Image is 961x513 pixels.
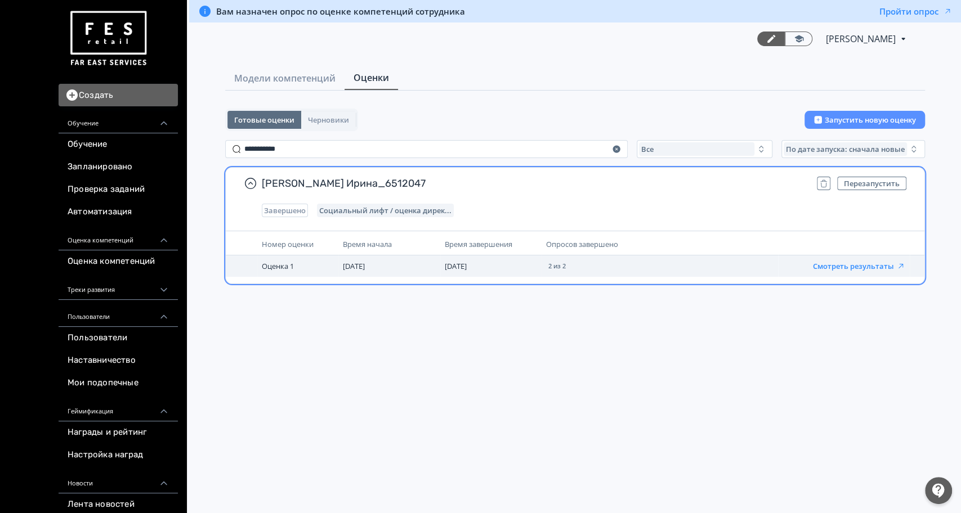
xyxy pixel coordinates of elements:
span: 2 из 2 [548,263,566,269]
span: Черновики [308,115,349,124]
img: https://files.teachbase.ru/system/account/57463/logo/medium-936fc5084dd2c598f50a98b9cbe0469a.png [68,7,149,70]
a: Переключиться в режим ученика [785,31,812,46]
a: Обучение [59,133,178,156]
span: Готовые оценки [234,115,294,124]
span: Социальный лифт / оценка директора магазина [319,206,452,215]
div: Пользователи [59,300,178,327]
span: [PERSON_NAME] Ирина_6512047 [262,177,808,190]
span: По дате запуска: сначала новые [786,145,905,154]
span: Номер оценки [262,239,314,249]
span: Оценки [354,71,389,84]
span: Завершено [264,206,306,215]
button: Запустить новую оценку [804,111,925,129]
button: Создать [59,84,178,106]
a: Пользователи [59,327,178,349]
div: Треки развития [59,273,178,300]
span: Оценка 1 [262,261,294,271]
div: Геймификация [59,394,178,421]
span: Время начала [343,239,392,249]
a: Автоматизация [59,201,178,223]
a: Награды и рейтинг [59,421,178,444]
a: Проверка заданий [59,178,178,201]
a: Наставничество [59,349,178,372]
div: Новости [59,466,178,493]
button: Черновики [301,111,356,129]
button: По дате запуска: сначала новые [781,140,925,158]
div: Оценка компетенций [59,223,178,250]
button: Пройти опрос [879,6,952,17]
a: Мои подопечные [59,372,178,394]
button: Все [637,140,772,158]
span: Светлана Илюхина [826,32,897,46]
button: Готовые оценки [227,111,301,129]
span: [DATE] [343,261,365,271]
button: Перезапустить [837,177,906,190]
span: Все [641,145,654,154]
a: Смотреть результаты [813,260,905,271]
a: Оценка компетенций [59,250,178,273]
span: [DATE] [445,261,467,271]
div: Обучение [59,106,178,133]
span: Вам назначен опрос по оценке компетенций сотрудника [216,6,465,17]
span: Время завершения [445,239,512,249]
a: Настройка наград [59,444,178,466]
button: Смотреть результаты [813,262,905,271]
a: Запланировано [59,156,178,178]
span: Модели компетенций [234,71,336,85]
span: Опросов завершено [546,239,618,249]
